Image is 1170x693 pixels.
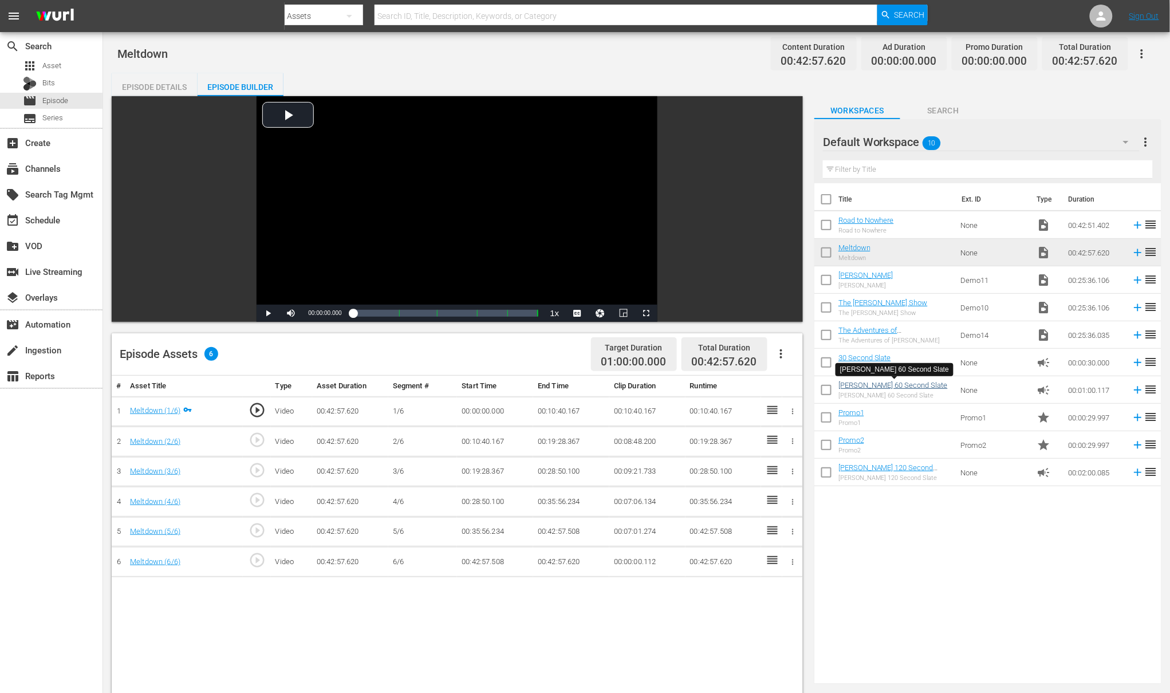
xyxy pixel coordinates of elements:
td: 00:19:28.367 [686,427,762,457]
a: Promo2 [838,436,864,444]
div: Total Duration [692,340,757,356]
div: Episode Assets [120,347,218,361]
span: Ad [1037,383,1051,397]
span: Promo [1037,411,1051,424]
span: reorder [1144,465,1158,479]
span: Search Tag Mgmt [6,188,19,202]
img: ans4CAIJ8jUAAAAAAAAAAAAAAAAAAAAAAAAgQb4GAAAAAAAAAAAAAAAAAAAAAAAAJMjXAAAAAAAAAAAAAAAAAAAAAAAAgAT5G... [27,3,82,30]
div: Bits [23,77,37,90]
span: reorder [1144,273,1158,286]
td: 00:42:57.508 [686,517,762,547]
button: Captions [566,305,589,322]
div: [PERSON_NAME] 60 Second Slate [840,365,949,375]
div: [PERSON_NAME] 120 Second Slate [838,474,952,482]
svg: Add to Episode [1132,466,1144,479]
span: 00:00:00.000 [308,310,341,316]
svg: Add to Episode [1132,411,1144,424]
span: Ad [1037,466,1051,479]
td: None [956,211,1033,239]
button: more_vert [1139,128,1153,156]
td: 4/6 [388,487,458,517]
td: 00:42:57.620 [312,427,388,457]
span: 00:00:00.000 [962,55,1027,68]
span: Schedule [6,214,19,227]
span: reorder [1144,328,1158,341]
span: Promo [1037,438,1051,452]
td: 00:42:57.508 [533,517,609,547]
th: Title [838,183,955,215]
svg: Add to Episode [1132,274,1144,286]
td: 00:35:56.234 [533,487,609,517]
th: Duration [1062,183,1130,215]
a: Sign Out [1129,11,1159,21]
td: 00:08:48.200 [609,427,686,457]
svg: Add to Episode [1132,301,1144,314]
div: [PERSON_NAME] [838,282,893,289]
div: Promo2 [838,447,864,454]
td: 00:07:01.274 [609,517,686,547]
th: Clip Duration [609,376,686,397]
div: Road to Nowhere [838,227,894,234]
th: # [112,376,125,397]
a: Meltdown [838,243,870,252]
span: menu [7,9,21,23]
svg: Add to Episode [1132,246,1144,259]
span: play_circle_outline [249,431,266,448]
div: Ad Duration [872,39,937,55]
span: 6 [204,347,218,361]
span: Series [23,112,37,125]
td: 00:42:57.620 [312,547,388,577]
td: 00:35:56.234 [457,517,533,547]
td: 00:42:57.620 [1064,239,1127,266]
div: [PERSON_NAME] 60 Second Slate [838,392,948,399]
td: Demo11 [956,266,1033,294]
a: 30 Second Slate [838,353,891,362]
span: play_circle_outline [249,552,266,569]
td: None [956,239,1033,266]
td: 1/6 [388,396,458,427]
div: Content Duration [781,39,846,55]
span: Video [1037,301,1051,314]
td: Video [271,396,312,427]
td: None [956,459,1033,486]
td: 5 [112,517,125,547]
span: Video [1037,328,1051,342]
svg: Add to Episode [1132,329,1144,341]
td: 00:42:57.508 [457,547,533,577]
th: Segment # [388,376,458,397]
span: Reports [6,369,19,383]
span: Ingestion [6,344,19,357]
span: Video [1037,273,1051,287]
span: 00:42:57.620 [692,355,757,368]
a: The [PERSON_NAME] Show [838,298,928,307]
td: 5/6 [388,517,458,547]
button: Search [877,5,928,25]
span: Ad [1037,356,1051,369]
td: 00:42:57.620 [533,547,609,577]
a: Promo1 [838,408,864,417]
td: 00:00:00.112 [609,547,686,577]
td: Video [271,517,312,547]
span: play_circle_outline [249,401,266,419]
div: Target Duration [601,340,667,356]
span: Channels [6,162,19,176]
td: Demo14 [956,321,1033,349]
span: 00:42:57.620 [1053,55,1118,68]
div: Promo Duration [962,39,1027,55]
th: Asset Duration [312,376,388,397]
td: 00:42:57.620 [312,517,388,547]
td: 00:25:36.106 [1064,294,1127,321]
span: Episode [23,94,37,108]
div: The [PERSON_NAME] Show [838,309,928,317]
a: Meltdown (6/6) [130,557,180,566]
td: None [956,376,1033,404]
span: Video [1037,246,1051,259]
span: reorder [1144,355,1158,369]
td: 00:00:00.000 [457,396,533,427]
span: Series [42,112,63,124]
button: Jump To Time [589,305,612,322]
button: Fullscreen [635,305,657,322]
td: 00:25:36.106 [1064,266,1127,294]
td: 00:09:21.733 [609,456,686,487]
span: Episode [42,95,68,107]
